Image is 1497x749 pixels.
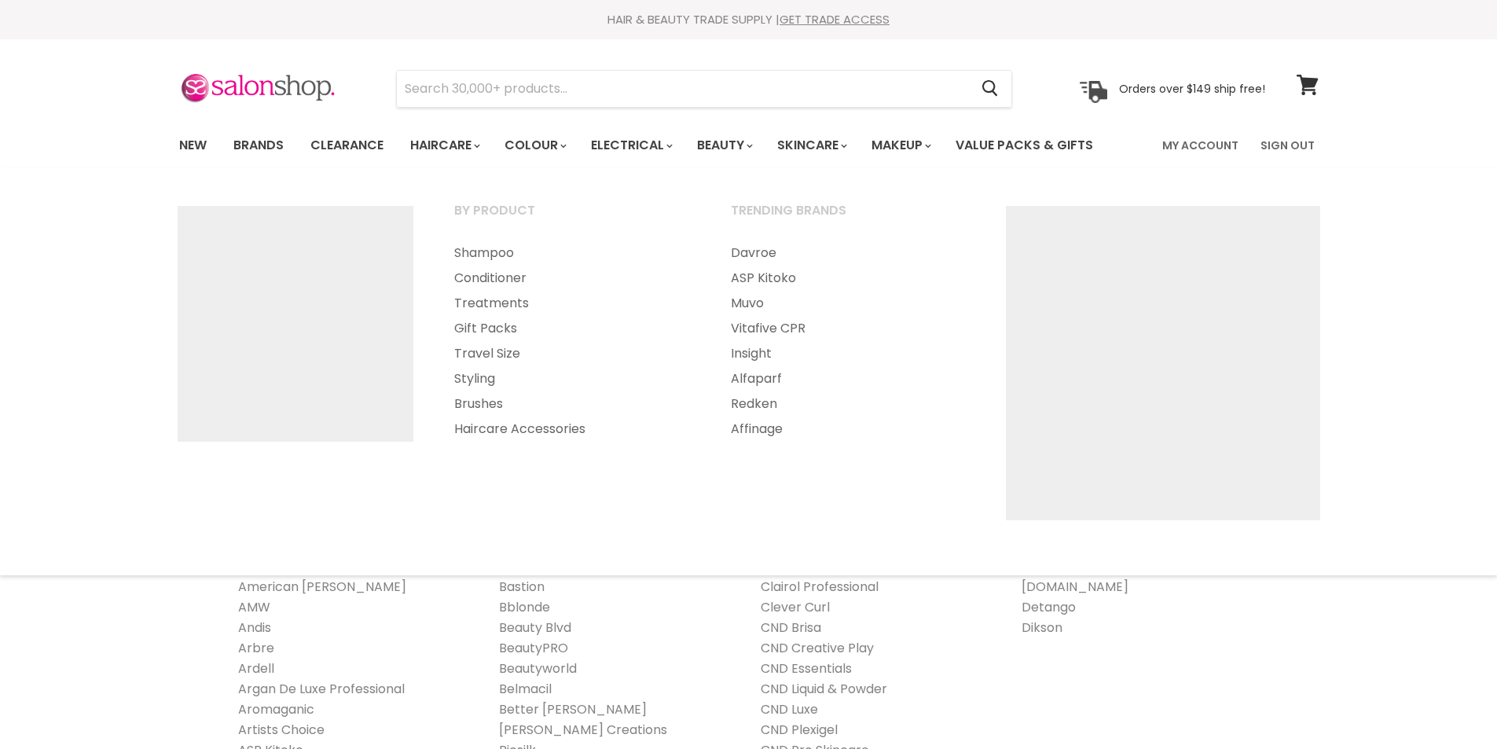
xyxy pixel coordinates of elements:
[711,240,985,266] a: Davroe
[711,341,985,366] a: Insight
[493,129,576,162] a: Colour
[167,129,218,162] a: New
[761,721,838,739] a: CND Plexigel
[711,391,985,417] a: Redken
[238,619,271,637] a: Andis
[398,129,490,162] a: Haircare
[761,639,874,657] a: CND Creative Play
[396,70,1012,108] form: Product
[435,198,708,237] a: By Product
[499,700,647,718] a: Better [PERSON_NAME]
[711,266,985,291] a: ASP Kitoko
[780,11,890,28] a: GET TRADE ACCESS
[711,291,985,316] a: Muvo
[1022,598,1076,616] a: Detango
[238,700,314,718] a: Aromaganic
[160,123,1338,168] nav: Main
[435,417,708,442] a: Haircare Accessories
[761,659,852,677] a: CND Essentials
[435,291,708,316] a: Treatments
[1022,578,1128,596] a: [DOMAIN_NAME]
[435,240,708,442] ul: Main menu
[435,391,708,417] a: Brushes
[160,12,1338,28] div: HAIR & BEAUTY TRADE SUPPLY |
[944,129,1105,162] a: Value Packs & Gifts
[499,557,529,575] a: Base
[435,366,708,391] a: Styling
[761,578,879,596] a: Clairol Professional
[435,341,708,366] a: Travel Size
[1251,129,1324,162] a: Sign Out
[397,71,970,107] input: Search
[499,619,571,637] a: Beauty Blvd
[238,659,274,677] a: Ardell
[435,266,708,291] a: Conditioner
[499,659,577,677] a: Beautyworld
[711,316,985,341] a: Vitafive CPR
[167,123,1129,168] ul: Main menu
[435,240,708,266] a: Shampoo
[1022,619,1062,637] a: Dikson
[711,240,985,442] ul: Main menu
[711,417,985,442] a: Affinage
[238,578,406,596] a: American [PERSON_NAME]
[238,598,270,616] a: AMW
[860,129,941,162] a: Makeup
[711,366,985,391] a: Alfaparf
[761,680,887,698] a: CND Liquid & Powder
[499,680,552,698] a: Belmacil
[761,598,830,616] a: Clever Curl
[761,557,780,575] a: Chi
[238,680,405,698] a: Argan De Luxe Professional
[238,721,325,739] a: Artists Choice
[765,129,857,162] a: Skincare
[1418,675,1481,733] iframe: Gorgias live chat messenger
[238,639,274,657] a: Arbre
[711,198,985,237] a: Trending Brands
[238,557,283,575] a: Aluram
[1153,129,1248,162] a: My Account
[222,129,295,162] a: Brands
[761,700,818,718] a: CND Luxe
[579,129,682,162] a: Electrical
[299,129,395,162] a: Clearance
[499,721,667,739] a: [PERSON_NAME] Creations
[1022,557,1126,575] a: [PERSON_NAME]
[970,71,1011,107] button: Search
[685,129,762,162] a: Beauty
[1119,81,1265,95] p: Orders over $149 ship free!
[499,598,550,616] a: Bblonde
[435,316,708,341] a: Gift Packs
[499,578,545,596] a: Bastion
[761,619,821,637] a: CND Brisa
[499,639,568,657] a: BeautyPRO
